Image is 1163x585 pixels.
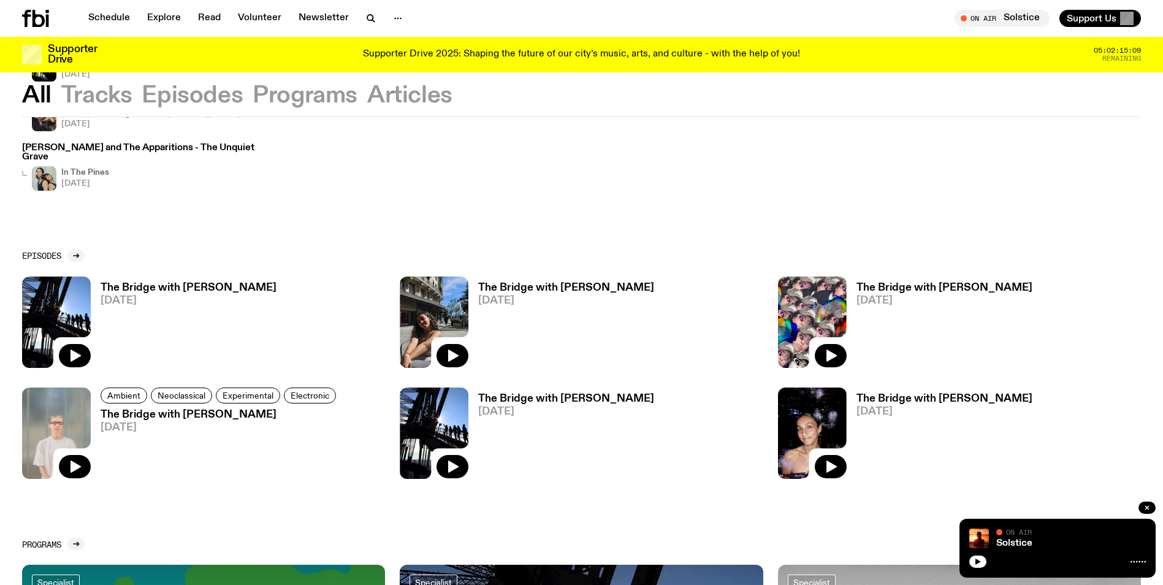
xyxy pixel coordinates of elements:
[61,120,241,128] span: [DATE]
[856,296,1032,306] span: [DATE]
[91,410,340,479] a: The Bridge with [PERSON_NAME][DATE]
[847,283,1032,368] a: The Bridge with [PERSON_NAME][DATE]
[478,283,654,293] h3: The Bridge with [PERSON_NAME]
[856,283,1032,293] h3: The Bridge with [PERSON_NAME]
[101,410,340,420] h3: The Bridge with [PERSON_NAME]
[284,388,336,403] a: Electronic
[81,10,137,27] a: Schedule
[140,10,188,27] a: Explore
[61,180,109,188] span: [DATE]
[478,407,654,417] span: [DATE]
[22,250,85,262] a: Episodes
[856,394,1032,404] h3: The Bridge with [PERSON_NAME]
[1102,55,1141,62] span: Remaining
[478,296,654,306] span: [DATE]
[91,283,276,368] a: The Bridge with [PERSON_NAME][DATE]
[291,391,329,400] span: Electronic
[478,394,654,404] h3: The Bridge with [PERSON_NAME]
[101,422,340,433] span: [DATE]
[22,388,91,479] img: Mara stands in front of a frosted glass wall wearing a cream coloured t-shirt and black glasses. ...
[291,10,356,27] a: Newsletter
[22,538,85,550] a: Programs
[101,296,276,306] span: [DATE]
[101,283,276,293] h3: The Bridge with [PERSON_NAME]
[231,10,289,27] a: Volunteer
[61,85,132,107] button: Tracks
[847,394,1032,479] a: The Bridge with [PERSON_NAME][DATE]
[22,251,61,260] h2: Episodes
[101,388,147,403] a: Ambient
[61,169,109,177] h4: In The Pines
[253,85,357,107] button: Programs
[955,10,1050,27] button: On AirSolstice
[151,388,212,403] a: Neoclassical
[107,391,140,400] span: Ambient
[22,85,51,107] button: All
[1059,10,1141,27] button: Support Us
[48,44,97,65] h3: Supporter Drive
[22,143,257,162] h3: [PERSON_NAME] and The Apparitions - The Unquiet Grave
[216,388,280,403] a: Experimental
[1067,13,1116,24] span: Support Us
[22,540,61,549] h2: Programs
[142,85,243,107] button: Episodes
[468,283,654,368] a: The Bridge with [PERSON_NAME][DATE]
[1006,528,1032,536] span: On Air
[363,49,800,60] p: Supporter Drive 2025: Shaping the future of our city’s music, arts, and culture - with the help o...
[468,394,654,479] a: The Bridge with [PERSON_NAME][DATE]
[61,71,197,78] span: [DATE]
[367,85,452,107] button: Articles
[856,407,1032,417] span: [DATE]
[158,391,205,400] span: Neoclassical
[22,143,257,190] a: [PERSON_NAME] and The Apparitions - The Unquiet GraveIn The Pines[DATE]
[223,391,273,400] span: Experimental
[191,10,228,27] a: Read
[400,388,468,479] img: People climb Sydney's Harbour Bridge
[969,529,989,548] img: A girl standing in the ocean as waist level, staring into the rise of the sun.
[996,538,1032,548] a: Solstice
[22,277,91,368] img: People climb Sydney's Harbour Bridge
[1094,47,1141,54] span: 05:02:15:09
